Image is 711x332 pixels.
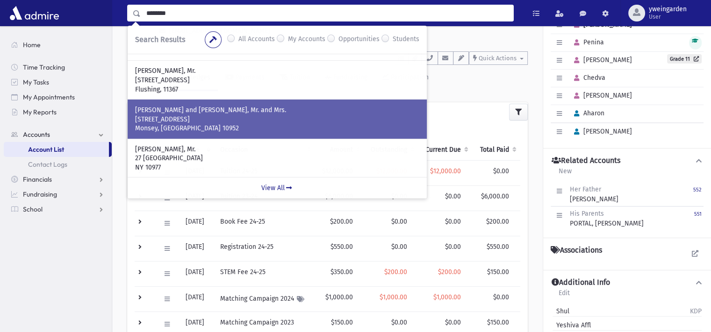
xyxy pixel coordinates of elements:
a: School [4,202,112,217]
span: $0.00 [493,293,509,301]
a: My Appointments [4,90,112,105]
span: Accounts [23,130,50,139]
div: [PERSON_NAME] [570,184,618,204]
span: $0.00 [445,318,461,326]
td: $200.00 [315,211,364,236]
span: [PERSON_NAME] [570,92,632,99]
button: Additional Info [551,278,704,288]
span: $12,000.00 [430,167,461,175]
a: Accounts [4,127,112,142]
input: Search [141,5,513,21]
span: $150.00 [487,318,509,326]
a: Fundraising [4,187,112,202]
span: $6,000.00 [481,192,509,200]
label: Students [393,34,419,45]
h4: Additional Info [552,278,610,288]
button: Related Accounts [551,156,704,166]
span: Yeshiva Affl [553,320,591,330]
p: [STREET_ADDRESS] [135,76,419,85]
td: $550.00 [315,236,364,261]
span: Penina [570,38,604,46]
span: $0.00 [445,243,461,251]
span: $200.00 [486,218,509,226]
span: Account List [28,145,64,154]
span: $0.00 [445,218,461,226]
span: [PERSON_NAME] [570,127,632,135]
a: Contact Logs [4,157,112,172]
td: [DATE] [180,261,215,286]
p: [PERSON_NAME], Mr. [135,66,419,76]
a: Grade 11 [667,54,702,64]
span: $1,000.00 [433,293,461,301]
h4: Related Accounts [552,156,620,166]
span: $0.00 [391,243,407,251]
span: KDP [690,306,702,316]
a: Account List [4,142,109,157]
span: Quick Actions [479,55,517,62]
p: Flushing, 11367 [135,85,419,94]
span: [PERSON_NAME] [570,56,632,64]
span: My Appointments [23,93,75,101]
span: Fundraising [23,190,57,198]
div: PORTAL, [PERSON_NAME] [570,209,644,228]
a: View All [128,177,427,198]
span: $200.00 [438,268,461,276]
a: Activity [127,65,172,91]
span: $0.00 [493,167,509,175]
span: $200.00 [384,268,407,276]
img: AdmirePro [7,4,61,22]
td: Matching Campaign 2024 [215,286,316,311]
p: Monsey, [GEOGRAPHIC_DATA] 10952 [135,124,419,133]
td: [DATE] [180,286,215,311]
td: Book Fee 24-25 [215,211,316,236]
span: yweingarden [649,6,687,13]
span: $0.00 [445,192,461,200]
span: Search Results [135,35,185,44]
span: $0.00 [391,218,407,226]
a: My Tasks [4,75,112,90]
td: Registration 24-25 [215,236,316,261]
a: 552 [693,184,702,204]
span: My Reports [23,108,57,116]
span: Aharon [570,109,604,117]
span: User [649,13,687,21]
span: $0.00 [391,318,407,326]
th: Total Paid: activate to sort column ascending [472,139,520,161]
span: School [23,205,43,213]
a: Time Tracking [4,60,112,75]
th: Current Due: activate to sort column ascending [418,139,472,161]
p: [STREET_ADDRESS] [135,115,419,124]
span: $1,000.00 [380,293,407,301]
p: NY 10977 [135,163,419,172]
small: 552 [693,187,702,193]
span: Time Tracking [23,63,65,71]
h4: Associations [551,246,602,255]
a: 551 [694,209,702,228]
a: Edit [558,288,570,304]
a: My Reports [4,105,112,120]
span: His Parents [570,210,604,218]
span: $550.00 [487,243,509,251]
button: Quick Actions [469,51,528,65]
span: Shul [553,306,569,316]
td: $350.00 [315,261,364,286]
span: Home [23,41,41,49]
td: $1,000.00 [315,286,364,311]
span: $0.00 [391,192,407,200]
span: My Tasks [23,78,49,86]
span: Chedva [570,74,605,82]
small: 551 [694,211,702,217]
span: Financials [23,175,52,184]
a: New [558,166,572,183]
label: Opportunities [338,34,380,45]
a: Financials [4,172,112,187]
a: Home [4,37,112,52]
td: [DATE] [180,236,215,261]
td: STEM Fee 24-25 [215,261,316,286]
label: My Accounts [288,34,325,45]
td: [DATE] [180,211,215,236]
span: Contact Logs [28,160,67,169]
span: $150.00 [487,268,509,276]
span: Her Father [570,185,601,193]
label: All Accounts [238,34,275,45]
